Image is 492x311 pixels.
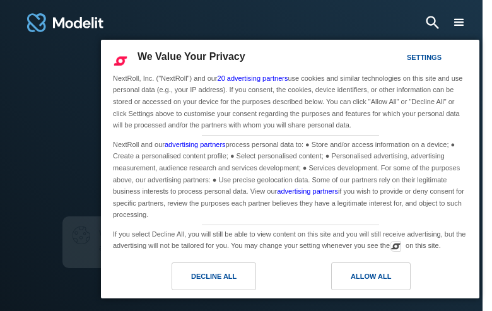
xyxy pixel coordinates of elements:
a: home [25,8,105,38]
span: We Value Your Privacy [138,51,245,62]
a: Decline All [108,262,290,296]
div: NextRoll and our process personal data to: ● Store and/or access information on a device; ● Creat... [110,136,470,222]
a: advertising partners [165,141,226,148]
a: Allow All [290,262,472,296]
div: If you select Decline All, you will still be able to view content on this site and you will still... [110,225,470,253]
a: advertising partners [277,187,338,195]
div: NextRoll, Inc. ("NextRoll") and our use cookies and similar technologies on this site and use per... [110,71,470,132]
a: Settings [385,47,415,71]
div: Decline All [191,269,237,283]
img: modelit logo [25,8,105,38]
p: We use to provide you the best user experience and for performance analytics. [99,226,332,254]
a: 20 advertising partners [218,74,288,82]
div: menu [452,15,467,30]
div: Settings [407,50,442,64]
div: Allow All [351,269,391,283]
